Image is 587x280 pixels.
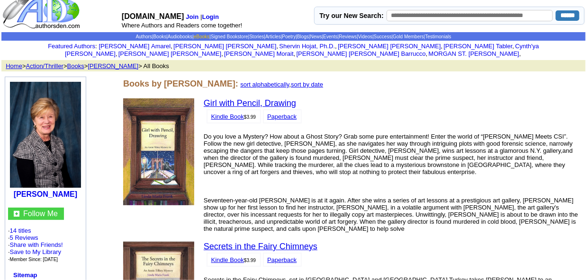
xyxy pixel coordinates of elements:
font: i [514,44,515,49]
a: [PERSON_NAME] [88,62,138,70]
font: i [117,52,118,57]
span: | | | | | | | | | | | | | | | [135,34,451,39]
font: | [200,13,220,20]
font: Where Authors and Readers come together! [122,22,242,29]
a: sort by date [291,81,323,88]
a: Signed Bookstore [211,34,248,39]
a: Blogs [297,34,309,39]
a: Videos [358,34,372,39]
a: Gold Members [393,34,424,39]
a: Kindle Book [211,256,244,263]
a: News [310,34,322,39]
a: MORGAN ST. [PERSON_NAME] [429,50,519,57]
a: eBooks [194,34,209,39]
a: Books [154,34,167,39]
a: Follow Me [23,210,58,218]
img: 170599.jpg [10,82,81,188]
a: Join [186,13,199,20]
font: i [278,44,279,49]
font: Books by [PERSON_NAME]: [123,79,238,88]
font: , [240,81,323,88]
font: i [521,52,522,57]
a: Authors [135,34,152,39]
a: [PERSON_NAME] [14,190,77,198]
a: Featured Authors [48,43,95,50]
a: 14 titles [10,227,31,234]
a: Secrets in the Fairy Chimneys [204,242,317,251]
font: i [295,52,296,57]
a: [PERSON_NAME] [PERSON_NAME] [173,43,276,50]
a: Audiobooks [168,34,192,39]
font: i [443,44,443,49]
a: Girl with Pencil, Drawing [204,98,296,108]
a: 5 Reviews [10,234,38,241]
a: [PERSON_NAME] [PERSON_NAME] [338,43,441,50]
a: Poetry [282,34,296,39]
font: i [172,44,173,49]
a: Events [323,34,338,39]
a: [PERSON_NAME] Tabler [443,43,512,50]
a: Books [67,62,84,70]
a: sort alphabetically [240,81,289,88]
a: [PERSON_NAME] Morait [224,50,294,57]
font: [DOMAIN_NAME] [122,12,184,20]
font: : [48,43,97,50]
font: i [427,52,428,57]
a: Reviews [339,34,357,39]
font: i [223,52,224,57]
a: Paperback [267,113,297,120]
a: Testimonials [425,34,451,39]
font: Member Since: [DATE] [10,257,58,262]
a: Kindle Book [211,113,244,120]
font: i [337,44,338,49]
font: · · · [8,241,63,262]
a: Home [6,62,22,70]
a: [PERSON_NAME] Amarel [99,43,171,50]
a: [PERSON_NAME] [PERSON_NAME] Barrucco [297,50,426,57]
a: Success [374,34,392,39]
img: gc.jpg [14,211,19,217]
a: Cynth'ya [PERSON_NAME] [65,43,539,57]
a: Paperback [267,256,297,263]
a: Action/Thriller [26,62,63,70]
a: [PERSON_NAME] [PERSON_NAME] [118,50,221,57]
font: $3.99 [244,114,256,120]
a: Save to My Library [10,248,61,255]
font: > > > > All Books [2,62,169,70]
a: Share with Friends! [10,241,63,248]
a: Sitemap [13,271,37,279]
font: Do you love a Mystery? How about a Ghost Story? Grab some pure entertainment! Enter the world of ... [204,133,573,175]
font: $3.99 [244,258,256,263]
label: Try our New Search: [319,12,383,19]
a: Articles [265,34,281,39]
a: Stories [249,34,264,39]
a: Shervin Hojat, Ph.D. [280,43,335,50]
img: 57688.jpg [123,98,194,205]
font: Seventeen-year-old [PERSON_NAME] is at it again. After she wins a series of art lessons at a pres... [204,197,578,232]
a: Login [202,13,219,20]
font: · · [8,227,63,262]
font: , , , , , , , , , , [65,43,539,57]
